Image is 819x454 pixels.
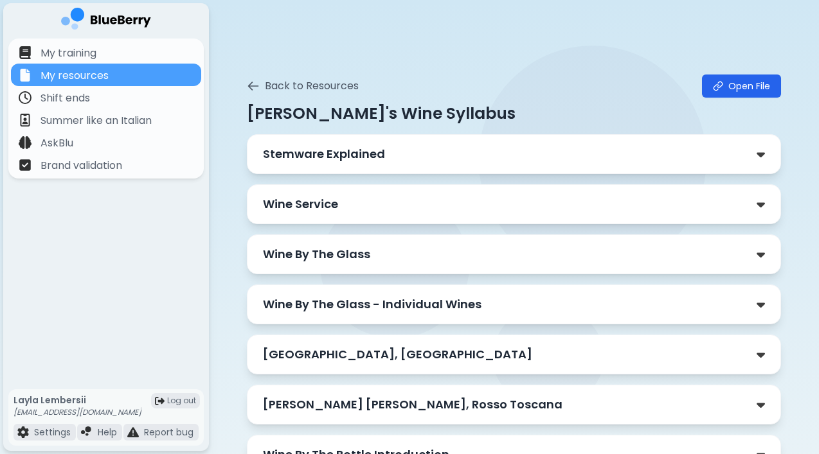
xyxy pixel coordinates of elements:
button: Back to Resources [247,78,359,94]
img: file icon [17,426,29,438]
span: Log out [167,396,196,406]
p: AskBlu [40,135,73,151]
p: Shift ends [40,91,90,106]
p: Summer like an Italian [40,113,152,128]
p: My resources [40,68,109,83]
a: Open File [702,74,781,98]
p: My training [40,46,96,61]
p: Layla Lembersii [14,394,141,406]
p: Report bug [144,426,194,438]
p: Settings [34,426,71,438]
img: file icon [19,46,32,59]
p: [EMAIL_ADDRESS][DOMAIN_NAME] [14,407,141,417]
img: down chevron [757,348,765,362]
img: file icon [19,136,32,149]
p: [PERSON_NAME]'s Wine Syllabus [247,103,782,124]
p: [PERSON_NAME] [PERSON_NAME], Rosso Toscana [263,396,562,414]
img: file icon [19,159,32,171]
img: file icon [19,114,32,127]
p: Stemware Explained [263,145,385,163]
img: file icon [81,426,93,438]
img: down chevron [757,298,765,311]
img: down chevron [757,148,765,161]
img: logout [155,396,165,406]
img: down chevron [757,198,765,211]
p: Wine By The Glass [263,245,370,263]
p: Wine By The Glass - Individual Wines [263,295,482,313]
img: file icon [127,426,139,438]
img: file icon [19,69,32,82]
img: company logo [61,8,151,34]
img: file icon [19,91,32,104]
p: [GEOGRAPHIC_DATA], [GEOGRAPHIC_DATA] [263,345,532,363]
p: Wine Service [263,195,338,213]
img: down chevron [757,398,765,412]
p: Help [98,426,117,438]
p: Brand validation [40,158,122,173]
img: down chevron [757,248,765,261]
